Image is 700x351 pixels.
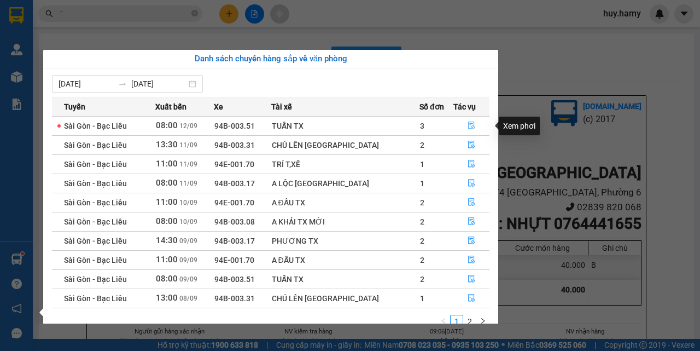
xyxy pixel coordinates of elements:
span: 94B-003.31 [214,141,255,149]
span: 08/09 [179,295,197,302]
span: 1 [420,160,424,169]
span: Sài Gòn - Bạc Liêu [64,237,127,245]
span: to [118,79,127,88]
button: file-done [454,117,489,135]
span: 09/09 [179,237,197,245]
a: 2 [464,315,476,327]
button: file-done [454,271,489,288]
span: 2 [420,198,424,207]
span: Sài Gòn - Bạc Liêu [64,160,127,169]
span: Xuất bến [155,101,186,113]
span: 94B-003.17 [214,237,255,245]
div: A KHẢI TX MỚI [272,216,419,228]
span: 94B-003.08 [214,217,255,226]
span: 11:00 [156,197,178,207]
span: 08:00 [156,274,178,284]
div: Danh sách chuyến hàng sắp về văn phòng [52,53,489,66]
span: 12/09 [179,122,197,130]
span: Sài Gòn - Bạc Liêu [64,294,127,303]
span: 2 [420,237,424,245]
span: Xe [214,101,223,113]
button: file-done [454,290,489,307]
span: 09/09 [179,275,197,283]
span: 11:00 [156,159,178,169]
button: file-done [454,194,489,211]
span: file-done [468,198,475,207]
span: 3 [420,122,424,130]
div: Xem phơi [499,117,540,135]
span: 11/09 [179,141,197,149]
span: Tài xế [271,101,292,113]
span: 08:00 [156,178,178,188]
li: Previous Page [437,315,450,328]
span: 13:30 [156,140,178,149]
span: 11/09 [179,160,197,168]
span: 1 [420,179,424,188]
li: 2 [463,315,476,328]
input: Đến ngày [131,78,186,90]
span: 08:00 [156,120,178,130]
div: A ĐẤU TX [272,254,419,266]
li: 995 [PERSON_NAME] [5,24,208,38]
span: Sài Gòn - Bạc Liêu [64,217,127,226]
span: Sài Gòn - Bạc Liêu [64,141,127,149]
button: file-done [454,251,489,269]
span: Sài Gòn - Bạc Liêu [64,256,127,264]
span: 94B-003.51 [214,275,255,284]
span: file-done [468,217,475,226]
span: 2 [420,217,424,226]
span: 2 [420,141,424,149]
span: 94E-001.70 [214,198,254,207]
span: 2 [420,275,424,284]
span: file-done [468,294,475,303]
span: 1 [420,294,424,303]
a: 1 [451,315,463,327]
div: CHÚ LÊN [GEOGRAPHIC_DATA] [272,292,419,304]
span: file-done [468,122,475,130]
span: Sài Gòn - Bạc Liêu [64,275,127,284]
span: left [440,318,447,324]
button: file-done [454,136,489,154]
span: file-done [468,141,475,149]
li: Next Page [476,315,489,328]
span: Sài Gòn - Bạc Liêu [64,179,127,188]
span: swap-right [118,79,127,88]
span: right [480,318,486,324]
span: Tác vụ [453,101,476,113]
button: right [476,315,489,328]
span: 94E-001.70 [214,256,254,264]
span: 2 [420,256,424,264]
span: 94B-003.17 [214,179,255,188]
span: file-done [468,256,475,264]
button: left [437,315,450,328]
input: Từ ngày [59,78,114,90]
span: file-done [468,179,475,188]
button: file-done [454,156,489,173]
span: 09/09 [179,256,197,264]
button: file-done [454,213,489,231]
span: 14:30 [156,235,178,245]
b: Nhà Xe Hà My [63,7,145,21]
span: 94B-003.51 [214,122,255,130]
span: Tuyến [64,101,85,113]
span: file-done [468,160,475,169]
b: GỬI : VP Hoà Bình [5,68,127,87]
div: A LỘC [GEOGRAPHIC_DATA] [272,177,419,189]
span: 10/09 [179,199,197,206]
div: TUẤN TX [272,273,419,285]
div: CHÚ LÊN [GEOGRAPHIC_DATA] [272,139,419,151]
span: 13:00 [156,293,178,303]
span: 10/09 [179,218,197,226]
span: file-done [468,237,475,245]
div: TUẤN TX [272,120,419,132]
li: 0946 508 595 [5,38,208,51]
div: TRÍ T,XẾ [272,158,419,170]
button: file-done [454,232,489,250]
div: PHƯƠNG TX [272,235,419,247]
span: file-done [468,275,475,284]
span: phone [63,40,72,49]
li: 1 [450,315,463,328]
span: 94B-003.31 [214,294,255,303]
span: Sài Gòn - Bạc Liêu [64,198,127,207]
button: file-done [454,175,489,192]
